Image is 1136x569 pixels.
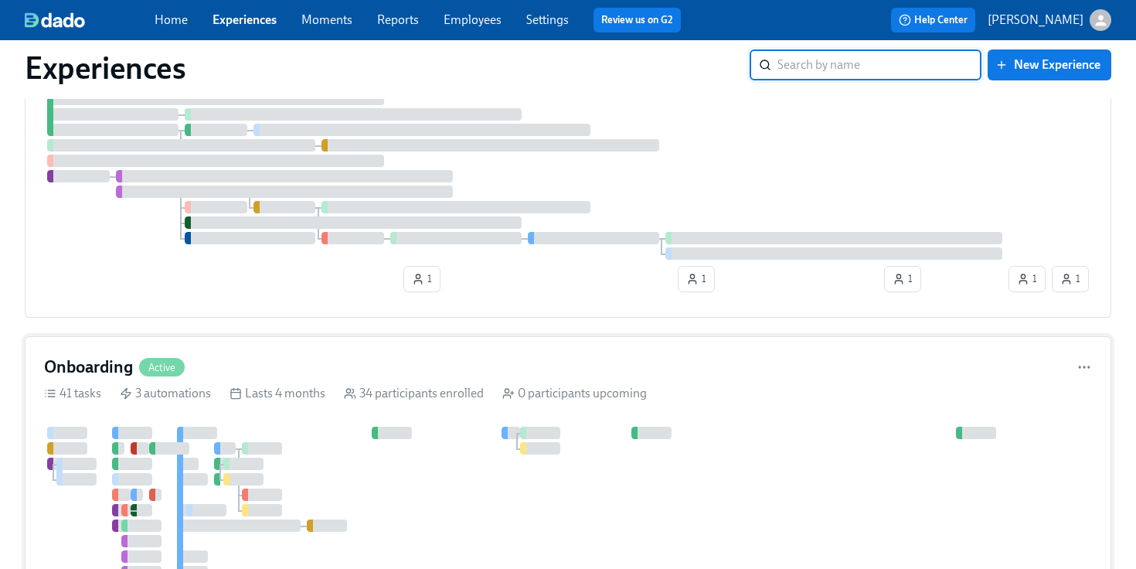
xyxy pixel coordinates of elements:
span: 1 [412,271,432,287]
a: Experiences [213,12,277,27]
button: 1 [403,266,440,292]
span: Help Center [899,12,968,28]
span: 1 [686,271,706,287]
button: Review us on G2 [594,8,681,32]
input: Search by name [777,49,981,80]
button: [PERSON_NAME] [988,9,1111,31]
button: 1 [678,266,715,292]
button: 1 [884,266,921,292]
a: Home [155,12,188,27]
a: Employees [444,12,502,27]
div: 34 participants enrolled [344,385,484,402]
span: New Experience [998,57,1100,73]
span: 1 [1017,271,1037,287]
a: dado [25,12,155,28]
h1: Experiences [25,49,186,87]
span: Active [139,362,185,373]
h4: Onboarding [44,356,133,379]
button: 1 [1052,266,1089,292]
div: 0 participants upcoming [502,385,647,402]
a: Reports [377,12,419,27]
div: Lasts 4 months [230,385,325,402]
button: Help Center [891,8,975,32]
button: New Experience [988,49,1111,80]
p: [PERSON_NAME] [988,12,1083,29]
a: Review us on G2 [601,12,673,28]
button: 1 [1008,266,1046,292]
a: Moments [301,12,352,27]
div: 41 tasks [44,385,101,402]
span: 1 [1060,271,1080,287]
span: 1 [893,271,913,287]
div: 3 automations [120,385,211,402]
a: Settings [526,12,569,27]
img: dado [25,12,85,28]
